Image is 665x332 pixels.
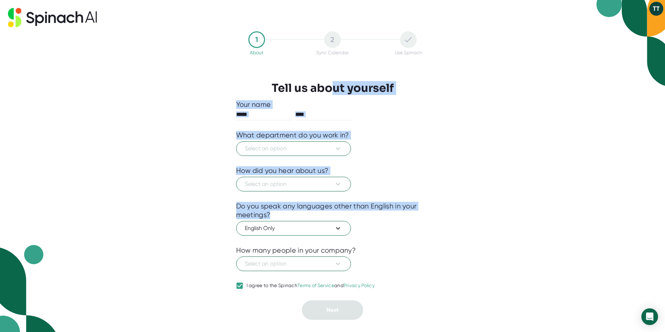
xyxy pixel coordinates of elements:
div: 2 [324,31,341,48]
span: Select an option [245,260,342,268]
div: Use Spinach [395,50,422,55]
button: English Only [236,221,351,236]
div: 1 [248,31,265,48]
div: Do you speak any languages other than English in your meetings? [236,202,429,219]
div: How did you hear about us? [236,166,329,175]
span: Select an option [245,144,342,153]
div: I agree to the Spinach and [247,283,375,289]
div: About [250,50,263,55]
button: TT [649,2,663,16]
div: How many people in your company? [236,246,356,255]
button: Select an option [236,177,351,191]
div: Open Intercom Messenger [641,308,658,325]
h3: Tell us about yourself [272,81,394,95]
button: Next [302,300,363,320]
div: Your name [236,100,429,109]
a: Privacy Policy [344,283,375,288]
a: Terms of Service [297,283,334,288]
button: Select an option [236,141,351,156]
span: Select an option [245,180,342,188]
div: Sync Calendar [316,50,349,55]
span: Next [327,307,338,313]
span: English Only [245,224,342,232]
button: Select an option [236,256,351,271]
div: What department do you work in? [236,131,349,140]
